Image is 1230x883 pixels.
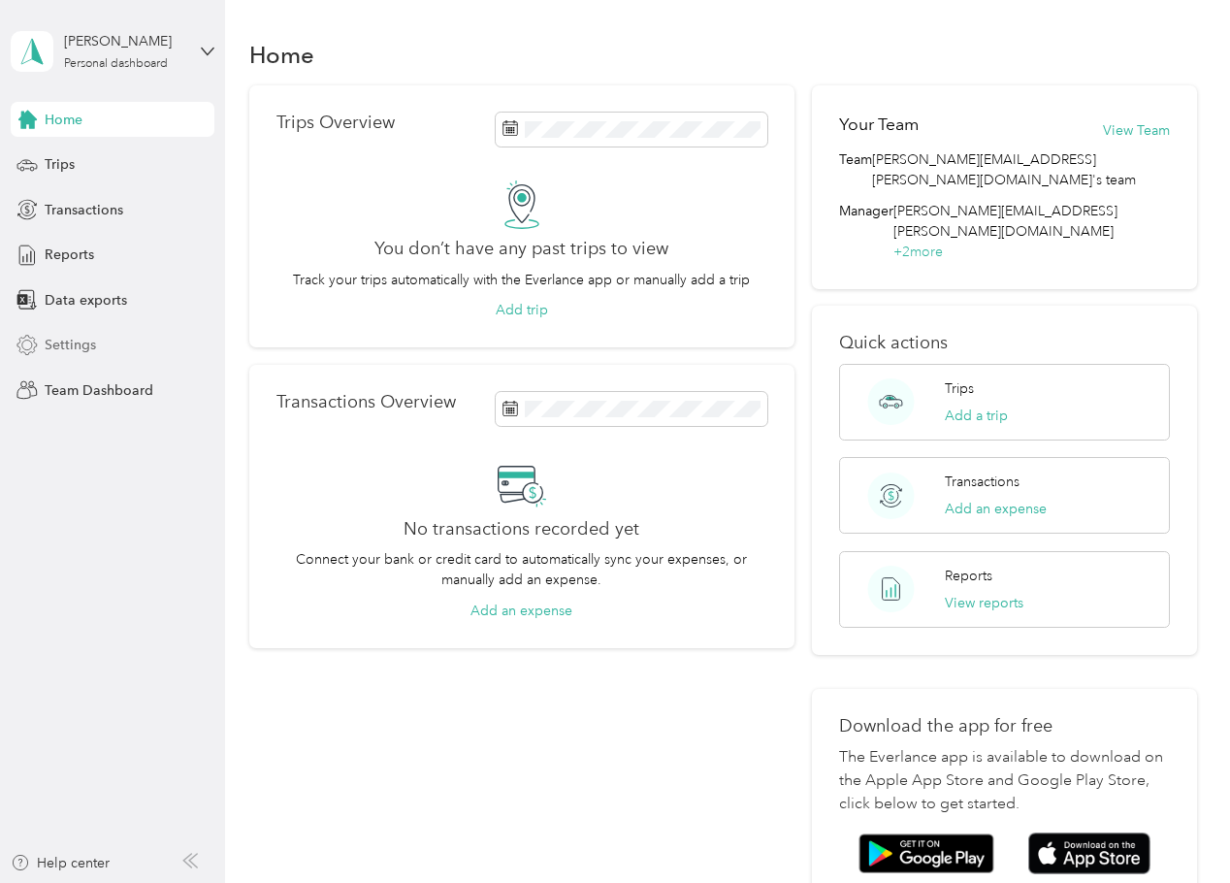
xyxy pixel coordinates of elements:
span: Home [45,110,82,130]
button: Add trip [496,300,548,320]
p: Quick actions [839,333,1170,353]
iframe: Everlance-gr Chat Button Frame [1121,774,1230,883]
button: Add an expense [945,499,1047,519]
span: Data exports [45,290,127,311]
button: Add a trip [945,406,1008,426]
p: Transactions Overview [276,392,456,412]
p: Reports [945,566,992,586]
span: Reports [45,245,94,265]
p: The Everlance app is available to download on the Apple App Store and Google Play Store, click be... [839,746,1170,816]
p: Track your trips automatically with the Everlance app or manually add a trip [293,270,750,290]
img: Google play [858,834,994,874]
span: [PERSON_NAME][EMAIL_ADDRESS][PERSON_NAME][DOMAIN_NAME] [893,203,1117,240]
span: Team [839,149,872,190]
button: Help center [11,853,110,873]
p: Connect your bank or credit card to automatically sync your expenses, or manually add an expense. [276,549,768,590]
div: [PERSON_NAME] [64,31,185,51]
button: View Team [1103,120,1170,141]
h2: No transactions recorded yet [404,519,639,540]
h2: You don’t have any past trips to view [374,239,668,259]
p: Transactions [945,472,1020,492]
span: Manager [839,201,893,262]
h2: Your Team [839,113,919,137]
p: Trips [945,378,974,399]
p: Download the app for free [839,716,1170,736]
h1: Home [249,45,314,65]
span: Transactions [45,200,123,220]
button: Add an expense [470,601,572,621]
span: Team Dashboard [45,380,153,401]
span: Trips [45,154,75,175]
div: Personal dashboard [64,58,168,70]
span: Settings [45,335,96,355]
button: View reports [945,593,1023,613]
span: + 2 more [893,244,943,260]
span: [PERSON_NAME][EMAIL_ADDRESS][PERSON_NAME][DOMAIN_NAME]'s team [872,149,1170,190]
img: App store [1028,833,1150,874]
p: Trips Overview [276,113,395,133]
